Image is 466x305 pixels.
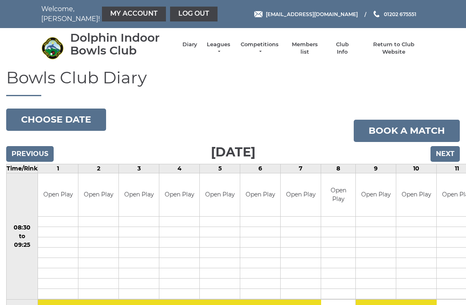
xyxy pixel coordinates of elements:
a: Phone us 01202 675551 [372,10,416,18]
td: Open Play [356,173,396,217]
td: 2 [78,164,119,173]
td: Open Play [200,173,240,217]
td: Open Play [281,173,321,217]
button: Choose date [6,109,106,131]
a: Diary [182,41,197,48]
a: Members list [288,41,322,56]
div: Dolphin Indoor Bowls Club [70,31,174,57]
a: Email [EMAIL_ADDRESS][DOMAIN_NAME] [254,10,358,18]
h1: Bowls Club Diary [6,69,460,96]
td: Open Play [321,173,355,217]
img: Phone us [374,11,379,17]
td: 10 [396,164,437,173]
img: Dolphin Indoor Bowls Club [41,37,64,59]
td: 5 [200,164,240,173]
a: Leagues [206,41,232,56]
td: 1 [38,164,78,173]
span: [EMAIL_ADDRESS][DOMAIN_NAME] [266,11,358,17]
a: Competitions [240,41,279,56]
td: 4 [159,164,200,173]
td: 8 [321,164,356,173]
td: Open Play [396,173,436,217]
td: Time/Rink [7,164,38,173]
td: 9 [356,164,396,173]
input: Next [431,146,460,162]
a: Club Info [330,41,354,56]
a: Return to Club Website [362,41,425,56]
td: 3 [119,164,159,173]
a: Book a match [354,120,460,142]
td: 6 [240,164,281,173]
td: 08:30 to 09:25 [7,173,38,300]
img: Email [254,11,263,17]
td: Open Play [240,173,280,217]
td: Open Play [78,173,118,217]
td: Open Play [38,173,78,217]
td: Open Play [119,173,159,217]
nav: Welcome, [PERSON_NAME]! [41,4,194,24]
input: Previous [6,146,54,162]
span: 01202 675551 [384,11,416,17]
td: Open Play [159,173,199,217]
a: My Account [102,7,166,21]
td: 7 [281,164,321,173]
a: Log out [170,7,218,21]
